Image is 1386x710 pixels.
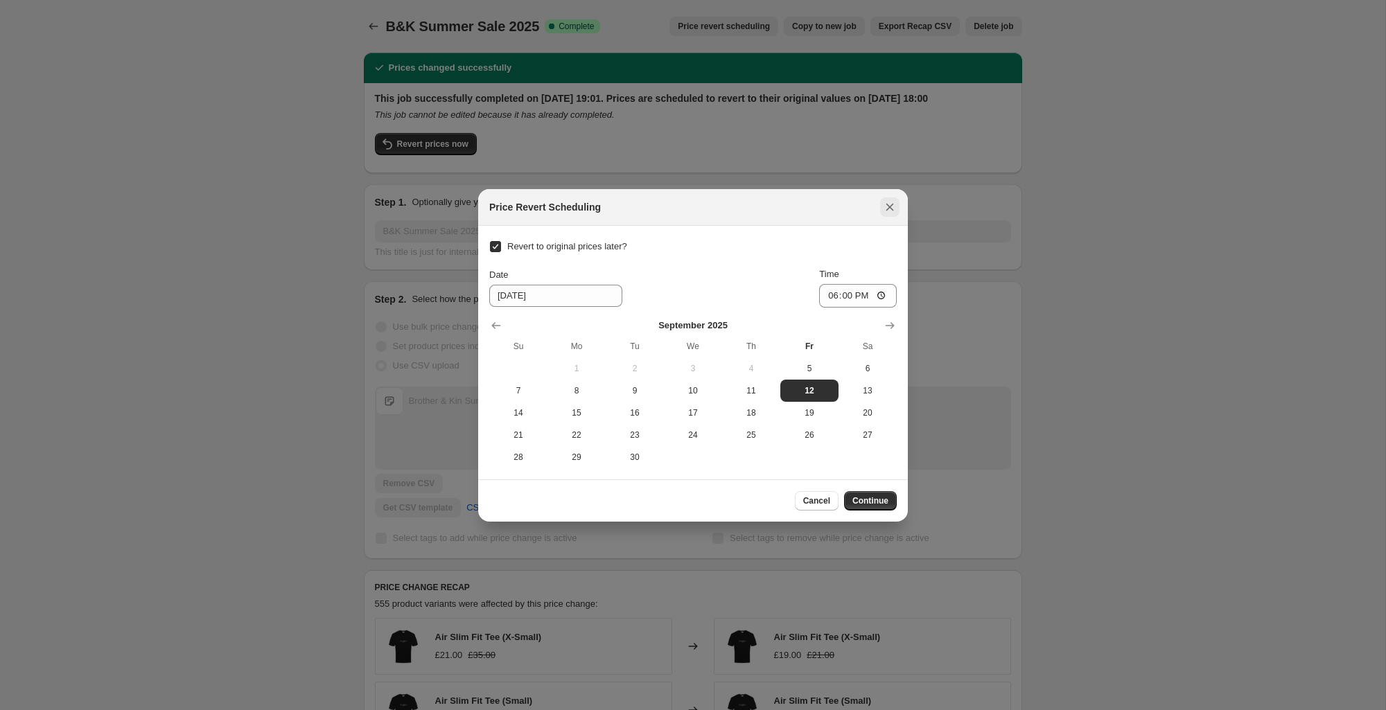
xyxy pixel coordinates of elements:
th: Sunday [489,335,547,357]
span: 16 [611,407,658,418]
span: 13 [844,385,891,396]
span: 11 [728,385,775,396]
button: Wednesday September 24 2025 [664,424,722,446]
th: Monday [547,335,606,357]
span: Su [495,341,542,352]
span: 25 [728,429,775,441]
th: Saturday [839,335,897,357]
button: Thursday September 25 2025 [722,424,780,446]
button: Sunday September 28 2025 [489,446,547,468]
input: 12:00 [819,284,897,308]
span: 9 [611,385,658,396]
th: Friday [780,335,839,357]
span: 2 [611,363,658,374]
button: Tuesday September 16 2025 [606,402,664,424]
span: 3 [669,363,717,374]
button: Thursday September 11 2025 [722,380,780,402]
span: 20 [844,407,891,418]
button: Thursday September 18 2025 [722,402,780,424]
button: Tuesday September 23 2025 [606,424,664,446]
button: Wednesday September 3 2025 [664,357,722,380]
th: Thursday [722,335,780,357]
span: 6 [844,363,891,374]
span: Tu [611,341,658,352]
span: 4 [728,363,775,374]
span: 18 [728,407,775,418]
span: Sa [844,341,891,352]
button: Saturday September 27 2025 [839,424,897,446]
button: Monday September 29 2025 [547,446,606,468]
span: Date [489,269,508,280]
button: Tuesday September 9 2025 [606,380,664,402]
input: 9/12/2025 [489,285,622,307]
span: Time [819,269,839,279]
button: Monday September 15 2025 [547,402,606,424]
span: 27 [844,429,891,441]
span: 7 [495,385,542,396]
button: Sunday September 21 2025 [489,424,547,446]
button: Sunday September 14 2025 [489,402,547,424]
span: 21 [495,429,542,441]
span: 30 [611,452,658,463]
button: Tuesday September 30 2025 [606,446,664,468]
button: Sunday September 7 2025 [489,380,547,402]
th: Wednesday [664,335,722,357]
span: 23 [611,429,658,441]
th: Tuesday [606,335,664,357]
span: 15 [553,407,600,418]
button: Monday September 1 2025 [547,357,606,380]
span: Th [728,341,775,352]
button: Today Friday September 12 2025 [780,380,839,402]
span: We [669,341,717,352]
button: Saturday September 20 2025 [839,402,897,424]
button: Saturday September 6 2025 [839,357,897,380]
button: Wednesday September 10 2025 [664,380,722,402]
button: Saturday September 13 2025 [839,380,897,402]
span: 22 [553,429,600,441]
button: Show previous month, August 2025 [486,316,506,335]
span: Fr [786,341,833,352]
button: Monday September 8 2025 [547,380,606,402]
span: 29 [553,452,600,463]
span: 1 [553,363,600,374]
span: 8 [553,385,600,396]
button: Friday September 26 2025 [780,424,839,446]
span: 24 [669,429,717,441]
span: 19 [786,407,833,418]
button: Monday September 22 2025 [547,424,606,446]
span: Cancel [803,495,830,506]
span: 17 [669,407,717,418]
span: 5 [786,363,833,374]
h2: Price Revert Scheduling [489,200,601,214]
span: Mo [553,341,600,352]
button: Continue [844,491,897,511]
button: Friday September 19 2025 [780,402,839,424]
button: Friday September 5 2025 [780,357,839,380]
span: 28 [495,452,542,463]
button: Show next month, October 2025 [880,316,900,335]
span: 14 [495,407,542,418]
span: Continue [852,495,888,506]
span: Revert to original prices later? [507,241,627,251]
span: 10 [669,385,717,396]
button: Cancel [795,491,839,511]
button: Thursday September 4 2025 [722,357,780,380]
span: 12 [786,385,833,396]
span: 26 [786,429,833,441]
button: Wednesday September 17 2025 [664,402,722,424]
button: Close [880,197,900,217]
button: Tuesday September 2 2025 [606,357,664,380]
